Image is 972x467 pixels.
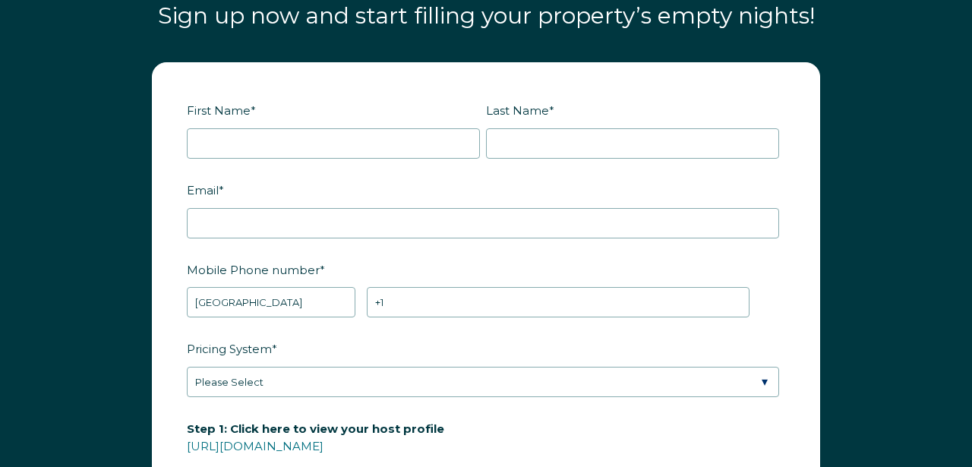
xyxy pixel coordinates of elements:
[486,99,549,122] span: Last Name
[187,178,219,202] span: Email
[187,337,272,361] span: Pricing System
[187,417,444,440] span: Step 1: Click here to view your host profile
[187,439,323,453] a: [URL][DOMAIN_NAME]
[187,258,320,282] span: Mobile Phone number
[158,2,815,30] span: Sign up now and start filling your property’s empty nights!
[187,99,251,122] span: First Name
